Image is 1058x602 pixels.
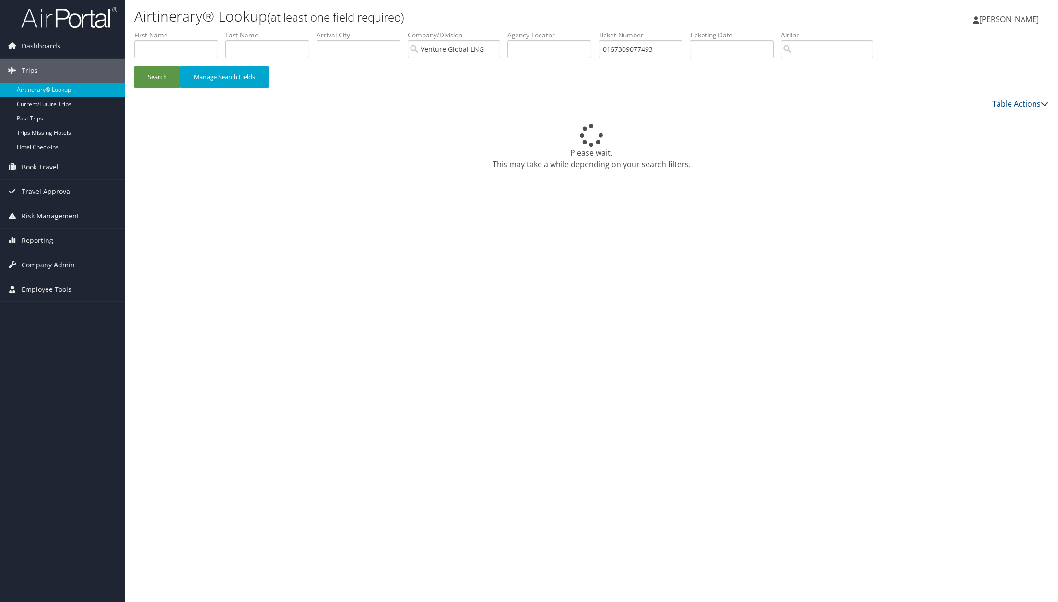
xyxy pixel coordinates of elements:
[22,59,38,83] span: Trips
[22,155,59,179] span: Book Travel
[180,66,269,88] button: Manage Search Fields
[979,14,1039,24] span: [PERSON_NAME]
[22,253,75,277] span: Company Admin
[992,98,1048,109] a: Table Actions
[22,180,72,204] span: Travel Approval
[507,30,599,40] label: Agency Locator
[22,229,53,253] span: Reporting
[690,30,781,40] label: Ticketing Date
[22,204,79,228] span: Risk Management
[134,30,225,40] label: First Name
[22,34,60,58] span: Dashboards
[225,30,317,40] label: Last Name
[973,5,1048,34] a: [PERSON_NAME]
[21,6,117,29] img: airportal-logo.png
[317,30,408,40] label: Arrival City
[267,9,404,25] small: (at least one field required)
[134,124,1048,170] div: Please wait. This may take a while depending on your search filters.
[408,30,507,40] label: Company/Division
[134,66,180,88] button: Search
[599,30,690,40] label: Ticket Number
[134,6,744,26] h1: Airtinerary® Lookup
[781,30,881,40] label: Airline
[22,277,71,301] span: Employee Tools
